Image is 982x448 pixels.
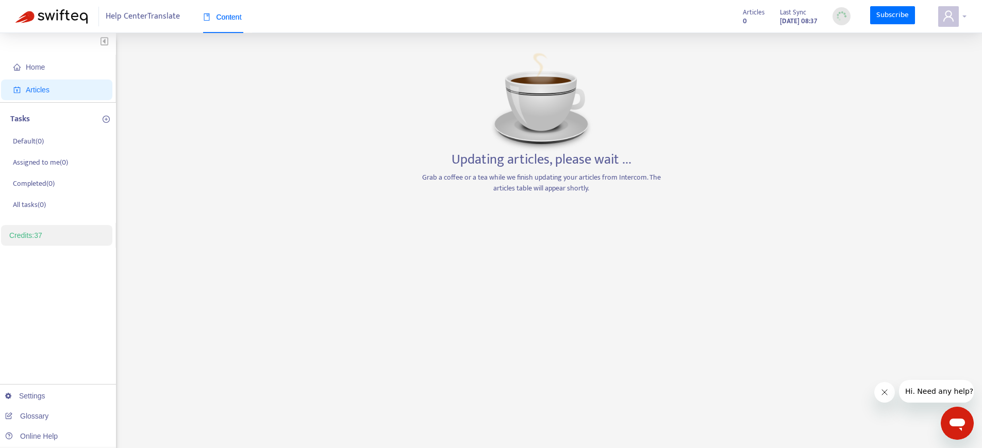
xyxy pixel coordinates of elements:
[743,15,747,27] strong: 0
[874,382,895,403] iframe: Close message
[452,152,631,168] h3: Updating articles, please wait ...
[15,9,88,24] img: Swifteq
[13,157,68,168] p: Assigned to me ( 0 )
[10,113,30,125] p: Tasks
[5,432,58,440] a: Online Help
[13,178,55,189] p: Completed ( 0 )
[780,15,817,27] strong: [DATE] 08:37
[420,172,662,194] p: Grab a coffee or a tea while we finish updating your articles from Intercom. The articles table w...
[743,7,764,18] span: Articles
[103,116,110,123] span: plus-circle
[942,10,955,22] span: user
[203,13,210,21] span: book
[203,13,242,21] span: Content
[870,6,916,25] a: Subscribe
[835,10,848,23] img: sync_loading.0b5143dde30e3a21642e.gif
[941,407,974,440] iframe: Button to launch messaging window
[5,392,45,400] a: Settings
[26,86,49,94] span: Articles
[899,380,974,403] iframe: Message from company
[490,49,593,152] img: Coffee image
[13,199,46,210] p: All tasks ( 0 )
[13,136,44,147] p: Default ( 0 )
[13,86,21,93] span: account-book
[13,63,21,71] span: home
[106,7,180,26] span: Help Center Translate
[9,231,42,239] a: Credits:37
[780,7,806,18] span: Last Sync
[5,412,48,420] a: Glossary
[26,63,45,71] span: Home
